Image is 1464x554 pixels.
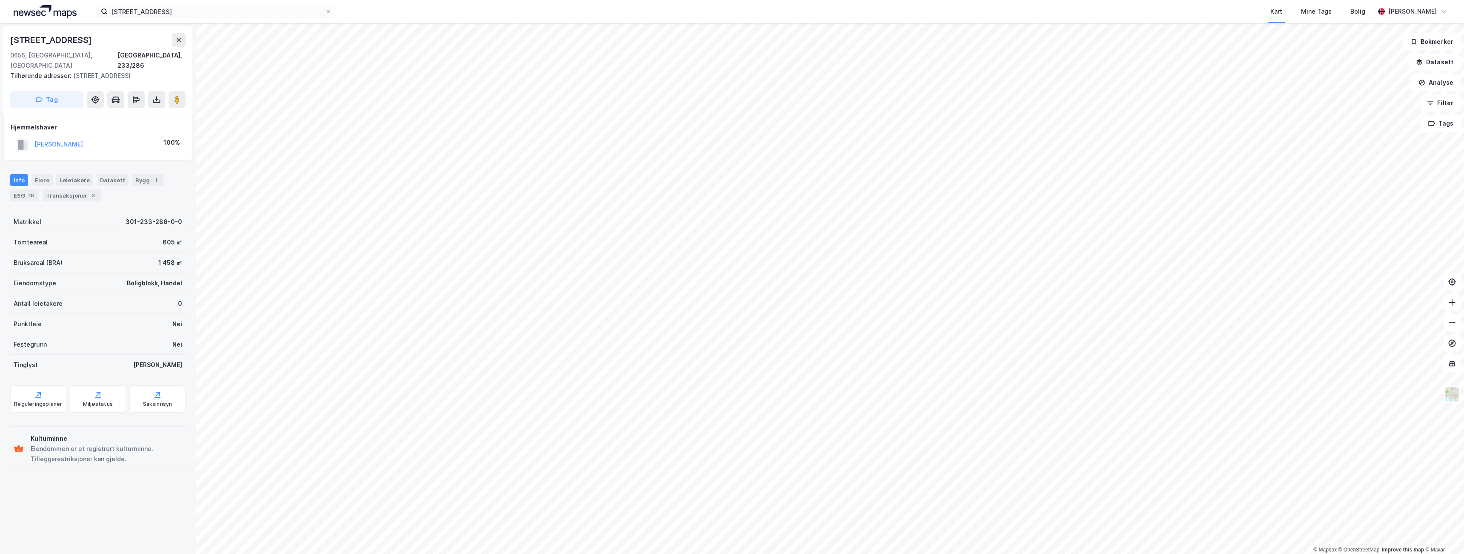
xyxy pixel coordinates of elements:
span: Tilhørende adresser: [10,72,73,79]
div: Bygg [132,174,163,186]
div: ESG [10,189,39,201]
div: Saksinnsyn [143,401,172,408]
div: Tinglyst [14,360,38,370]
div: Antall leietakere [14,299,63,309]
div: [STREET_ADDRESS] [10,71,179,81]
button: Tags [1421,115,1461,132]
img: Z [1444,386,1460,402]
button: Analyse [1411,74,1461,91]
div: Kulturminne [31,433,182,444]
a: OpenStreetMap [1338,547,1380,553]
div: [STREET_ADDRESS] [10,33,94,47]
div: Leietakere [56,174,93,186]
div: Kart [1270,6,1282,17]
div: 16 [27,191,36,200]
div: 301-233-286-0-0 [126,217,182,227]
button: Datasett [1409,54,1461,71]
a: Mapbox [1313,547,1337,553]
div: 0656, [GEOGRAPHIC_DATA], [GEOGRAPHIC_DATA] [10,50,117,71]
div: 100% [163,138,180,148]
a: Improve this map [1382,547,1424,553]
div: Kontrollprogram for chat [1421,513,1464,554]
div: Info [10,174,28,186]
div: 0 [178,299,182,309]
div: Punktleie [14,319,42,329]
div: 1 [152,176,160,184]
div: Tomteareal [14,237,48,247]
button: Tag [10,91,83,108]
div: 3 [89,191,97,200]
div: Mine Tags [1301,6,1332,17]
div: Boligblokk, Handel [127,278,182,288]
div: Matrikkel [14,217,41,227]
div: Bruksareal (BRA) [14,258,63,268]
iframe: Chat Widget [1421,513,1464,554]
div: Miljøstatus [83,401,113,408]
div: Reguleringsplaner [14,401,62,408]
div: 1 458 ㎡ [158,258,182,268]
div: Transaksjoner [43,189,101,201]
button: Bokmerker [1403,33,1461,50]
div: 605 ㎡ [163,237,182,247]
div: [PERSON_NAME] [1388,6,1437,17]
input: Søk på adresse, matrikkel, gårdeiere, leietakere eller personer [108,5,325,18]
img: logo.a4113a55bc3d86da70a041830d287a7e.svg [14,5,77,18]
div: Hjemmelshaver [11,122,185,132]
div: Nei [172,339,182,350]
div: [GEOGRAPHIC_DATA], 233/286 [117,50,186,71]
div: Eiere [31,174,53,186]
div: Festegrunn [14,339,47,350]
div: Nei [172,319,182,329]
div: [PERSON_NAME] [133,360,182,370]
div: Bolig [1350,6,1365,17]
div: Datasett [97,174,129,186]
div: Eiendomstype [14,278,56,288]
div: Eiendommen er et registrert kulturminne. Tilleggsrestriksjoner kan gjelde. [31,444,182,464]
button: Filter [1420,95,1461,112]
